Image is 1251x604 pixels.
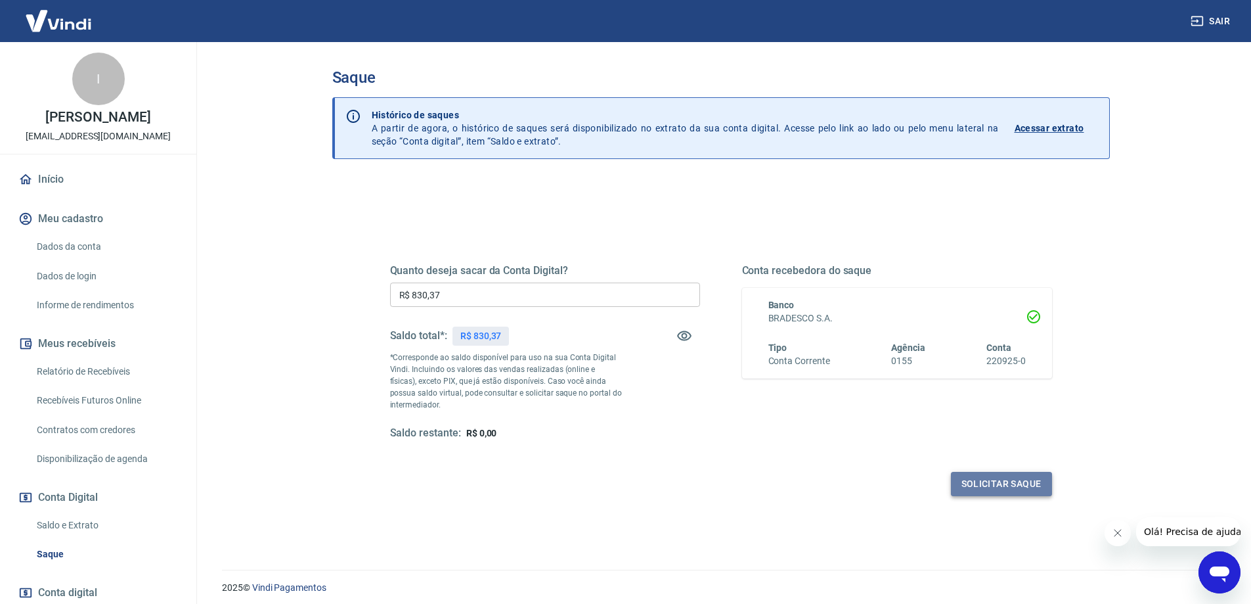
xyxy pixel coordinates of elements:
h6: 0155 [891,354,925,368]
button: Sair [1188,9,1235,34]
h6: 220925-0 [986,354,1026,368]
span: Conta digital [38,584,97,602]
button: Conta Digital [16,483,181,512]
h3: Saque [332,68,1110,87]
div: I [72,53,125,105]
p: [EMAIL_ADDRESS][DOMAIN_NAME] [26,129,171,143]
span: Banco [768,300,795,310]
a: Vindi Pagamentos [252,582,326,593]
p: 2025 © [222,581,1219,595]
span: Agência [891,342,925,353]
span: Tipo [768,342,787,353]
h6: BRADESCO S.A. [768,312,1026,325]
iframe: Mensagem da empresa [1136,517,1240,546]
p: R$ 830,37 [460,329,502,343]
span: R$ 0,00 [466,428,497,438]
a: Informe de rendimentos [32,292,181,319]
a: Contratos com credores [32,417,181,444]
span: Conta [986,342,1011,353]
h5: Conta recebedora do saque [742,264,1052,277]
a: Dados da conta [32,233,181,260]
a: Saldo e Extrato [32,512,181,539]
a: Saque [32,541,181,568]
a: Dados de login [32,263,181,290]
p: Acessar extrato [1015,122,1084,135]
button: Meus recebíveis [16,329,181,358]
p: A partir de agora, o histórico de saques será disponibilizado no extrato da sua conta digital. Ac... [372,108,999,148]
img: Vindi [16,1,101,41]
a: Disponibilização de agenda [32,446,181,473]
h5: Saldo restante: [390,427,461,440]
p: *Corresponde ao saldo disponível para uso na sua Conta Digital Vindi. Incluindo os valores das ve... [390,352,623,411]
p: [PERSON_NAME] [45,110,150,124]
a: Recebíveis Futuros Online [32,387,181,414]
button: Meu cadastro [16,204,181,233]
button: Solicitar saque [951,472,1052,496]
h6: Conta Corrente [768,354,830,368]
h5: Quanto deseja sacar da Conta Digital? [390,264,700,277]
iframe: Fechar mensagem [1105,520,1131,546]
a: Relatório de Recebíveis [32,358,181,385]
h5: Saldo total*: [390,329,447,342]
span: Olá! Precisa de ajuda? [8,9,110,20]
p: Histórico de saques [372,108,999,122]
iframe: Botão para abrir a janela de mensagens [1198,551,1240,593]
a: Início [16,165,181,194]
a: Acessar extrato [1015,108,1099,148]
